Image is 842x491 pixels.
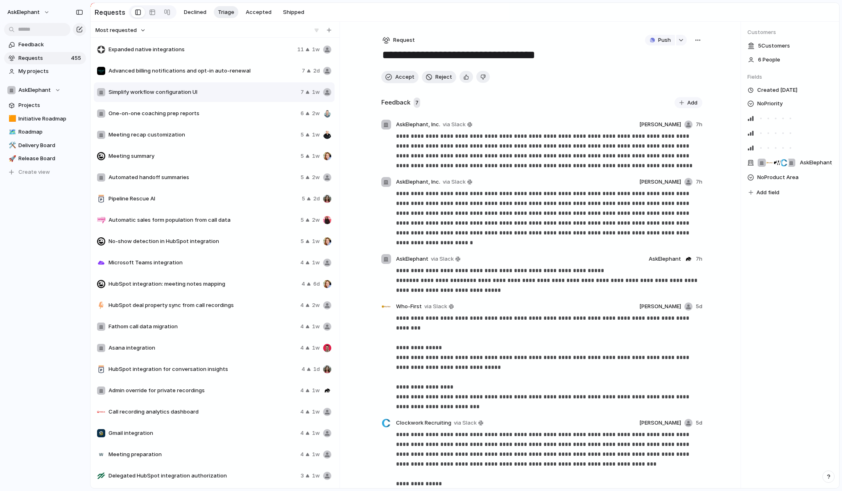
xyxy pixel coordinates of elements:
[435,73,452,81] span: Reject
[747,28,833,36] span: Customers
[395,73,414,81] span: Accept
[639,120,681,129] span: [PERSON_NAME]
[639,302,681,311] span: [PERSON_NAME]
[443,178,466,186] span: via Slack
[4,99,86,111] a: Projects
[109,301,297,309] span: HubSpot deal property sync from call recordings
[18,101,83,109] span: Projects
[313,67,320,75] span: 2d
[423,302,455,311] a: via Slack
[658,36,671,44] span: Push
[109,216,297,224] span: Automatic sales form population from call data
[184,8,206,16] span: Declined
[4,166,86,178] button: Create view
[18,141,83,150] span: Delivery Board
[109,88,297,96] span: Simplify workflow configuration UI
[214,6,238,18] button: Triage
[109,365,298,373] span: HubSpot integration for conversation insights
[301,88,304,96] span: 7
[4,126,86,138] a: 🗺️Roadmap
[312,386,320,395] span: 1w
[313,365,320,373] span: 1d
[312,152,320,160] span: 1w
[300,429,304,437] span: 4
[696,255,702,263] span: 7h
[312,173,320,182] span: 2w
[312,237,320,246] span: 1w
[757,173,799,182] span: No Product Area
[393,36,415,44] span: Request
[109,323,297,331] span: Fathom call data migration
[312,109,320,118] span: 2w
[71,54,83,62] span: 455
[441,177,474,187] a: via Slack
[109,386,297,395] span: Admin override for private recordings
[414,98,420,108] span: 7
[312,259,320,267] span: 1w
[4,139,86,152] a: 🛠️Delivery Board
[18,86,51,94] span: AskElephant
[396,419,451,427] span: Clockwork Recruiting
[9,114,14,123] div: 🟧
[18,41,83,49] span: Feedback
[95,26,137,34] span: Most requested
[312,301,320,309] span: 2w
[300,301,304,309] span: 4
[94,25,147,36] button: Most requested
[4,65,86,77] a: My projects
[443,120,466,129] span: via Slack
[7,115,16,123] button: 🟧
[7,8,40,16] span: AskElephant
[696,302,702,311] span: 5d
[109,259,297,267] span: Microsoft Teams integration
[301,109,304,118] span: 6
[424,302,447,311] span: via Slack
[4,52,86,64] a: Requests455
[422,71,456,83] button: Reject
[645,35,675,45] button: Push
[312,408,320,416] span: 1w
[429,254,462,264] a: via Slack
[18,115,83,123] span: Initiative Roadmap
[18,155,83,163] span: Release Board
[109,109,297,118] span: One-on-one coaching prep reports
[18,168,50,176] span: Create view
[109,237,297,246] span: No-show detection in HubSpot integration
[9,154,14,164] div: 🚀
[301,152,304,160] span: 5
[109,429,297,437] span: Gmail integration
[396,120,440,129] span: AskElephant, Inc.
[109,131,297,139] span: Meeting recap customization
[109,67,299,75] span: Advanced billing notifications and opt-in auto-renewal
[639,419,681,427] span: [PERSON_NAME]
[180,6,210,18] button: Declined
[300,344,304,352] span: 4
[396,178,440,186] span: AskElephant, Inc.
[649,255,681,263] span: AskElephant
[696,419,702,427] span: 5d
[218,8,234,16] span: Triage
[312,131,320,139] span: 1w
[301,472,304,480] span: 3
[302,195,305,203] span: 5
[381,98,410,107] h2: Feedback
[313,280,320,288] span: 6d
[696,120,702,129] span: 7h
[18,67,83,75] span: My projects
[109,344,297,352] span: Asana integration
[396,302,422,311] span: Who-First
[454,419,477,427] span: via Slack
[313,195,320,203] span: 2d
[300,450,304,459] span: 4
[109,280,298,288] span: HubSpot integration: meeting notes mapping
[109,152,297,160] span: Meeting summary
[4,113,86,125] a: 🟧Initiative Roadmap
[242,6,276,18] button: Accepted
[381,35,416,45] button: Request
[312,450,320,459] span: 1w
[9,127,14,137] div: 🗺️
[312,344,320,352] span: 1w
[441,120,474,130] a: via Slack
[301,131,304,139] span: 5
